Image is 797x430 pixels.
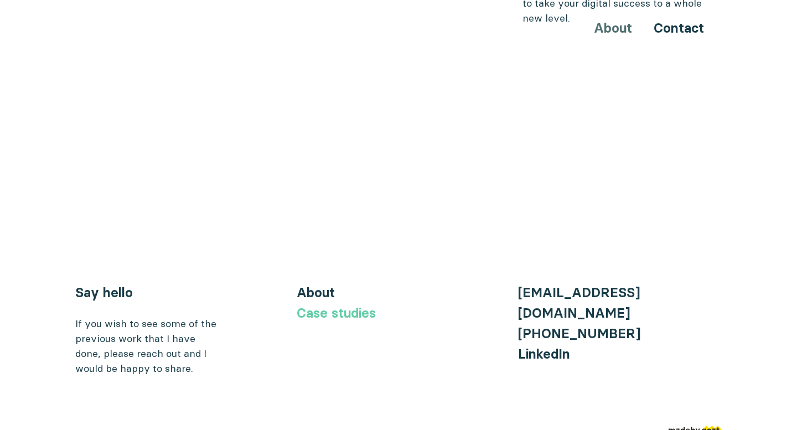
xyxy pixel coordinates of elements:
[518,346,570,362] a: LinkedIn
[654,20,704,36] a: Contact
[297,305,376,321] a: Case studies
[518,325,640,341] a: [PHONE_NUMBER]
[75,316,219,376] div: If you wish to see some of the previous work that I have done, please reach out and I would be ha...
[297,284,335,301] a: About
[518,284,640,321] a: [EMAIL_ADDRESS][DOMAIN_NAME]
[75,284,133,301] a: Say hello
